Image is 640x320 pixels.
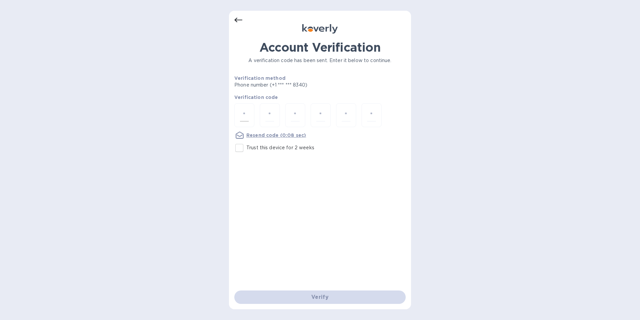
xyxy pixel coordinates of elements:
u: Resend code (0:08 sec) [246,132,306,138]
p: A verification code has been sent. Enter it below to continue. [234,57,406,64]
b: Verification method [234,75,286,81]
h1: Account Verification [234,40,406,54]
p: Phone number (+1 *** *** 8340) [234,82,358,89]
p: Verification code [234,94,406,101]
p: Trust this device for 2 weeks [246,144,314,151]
